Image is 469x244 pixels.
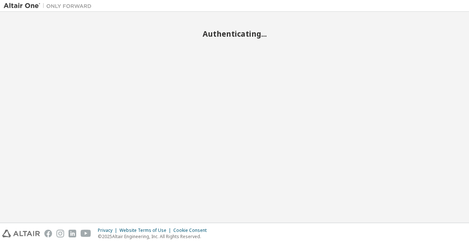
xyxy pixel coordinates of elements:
p: © 2025 Altair Engineering, Inc. All Rights Reserved. [98,233,211,240]
div: Privacy [98,227,119,233]
img: instagram.svg [56,230,64,237]
img: Altair One [4,2,95,10]
img: facebook.svg [44,230,52,237]
img: linkedin.svg [69,230,76,237]
h2: Authenticating... [4,29,465,39]
div: Cookie Consent [173,227,211,233]
div: Website Terms of Use [119,227,173,233]
img: youtube.svg [81,230,91,237]
img: altair_logo.svg [2,230,40,237]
